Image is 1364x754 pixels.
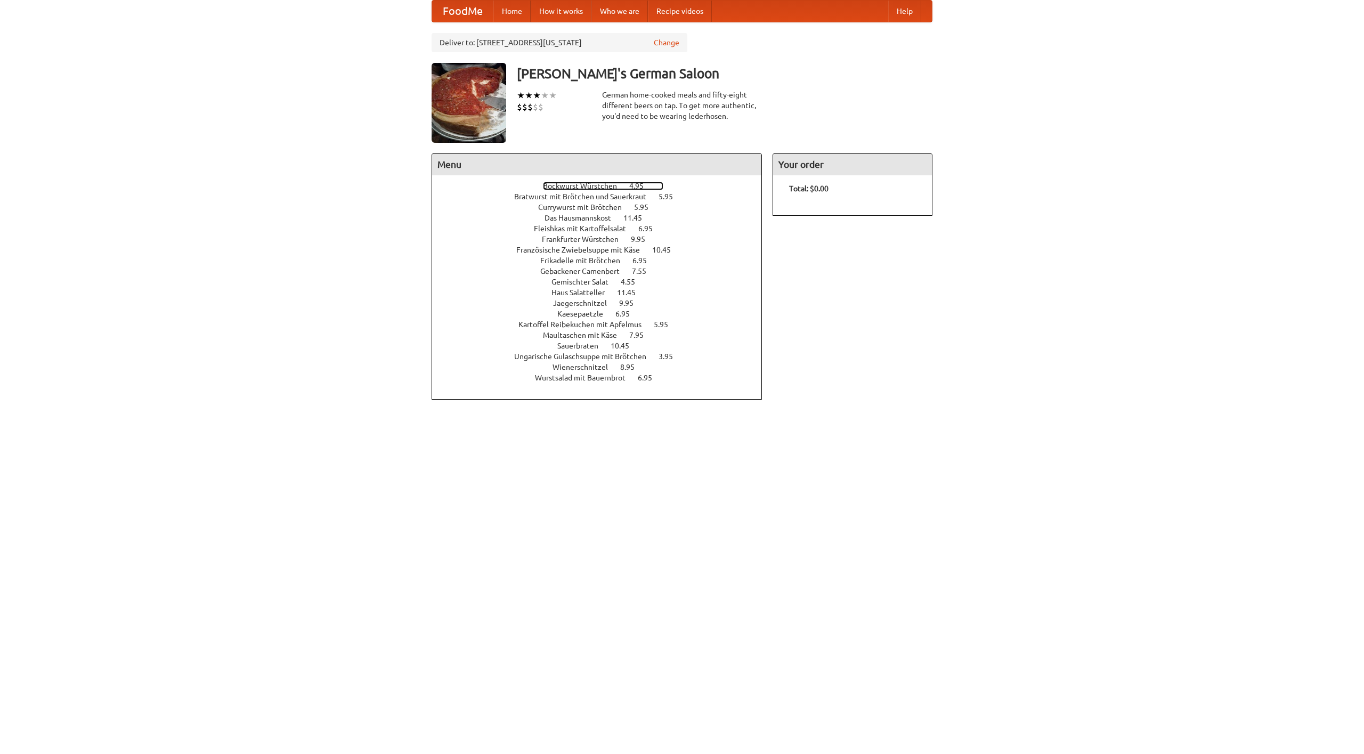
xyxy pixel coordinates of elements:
[617,288,646,297] span: 11.45
[638,224,663,233] span: 6.95
[632,256,657,265] span: 6.95
[602,90,762,121] div: German home-cooked meals and fifty-eight different beers on tap. To get more authentic, you'd nee...
[514,192,657,201] span: Bratwurst mit Brötchen und Sauerkraut
[432,33,687,52] div: Deliver to: [STREET_ADDRESS][US_STATE]
[542,235,665,244] a: Frankfurter Würstchen 9.95
[557,342,609,350] span: Sauerbraten
[432,63,506,143] img: angular.jpg
[517,90,525,101] li: ★
[518,320,688,329] a: Kartoffel Reibekuchen mit Apfelmus 5.95
[522,101,527,113] li: $
[652,246,681,254] span: 10.45
[514,352,693,361] a: Ungarische Gulaschsuppe mit Brötchen 3.95
[551,278,619,286] span: Gemischter Salat
[545,214,622,222] span: Das Hausmannskost
[619,299,644,307] span: 9.95
[518,320,652,329] span: Kartoffel Reibekuchen mit Apfelmus
[540,267,666,275] a: Gebackener Camenbert 7.55
[551,278,655,286] a: Gemischter Salat 4.55
[623,214,653,222] span: 11.45
[888,1,921,22] a: Help
[789,184,829,193] b: Total: $0.00
[553,363,654,371] a: Wienerschnitzel 8.95
[611,342,640,350] span: 10.45
[541,90,549,101] li: ★
[591,1,648,22] a: Who we are
[615,310,640,318] span: 6.95
[538,203,668,212] a: Currywurst mit Brötchen 5.95
[432,154,761,175] h4: Menu
[551,288,615,297] span: Haus Salatteller
[533,90,541,101] li: ★
[629,182,654,190] span: 4.95
[553,299,618,307] span: Jaegerschnitzel
[533,101,538,113] li: $
[538,203,632,212] span: Currywurst mit Brötchen
[534,224,637,233] span: Fleishkas mit Kartoffelsalat
[543,182,663,190] a: Bockwurst Würstchen 4.95
[432,1,493,22] a: FoodMe
[557,342,649,350] a: Sauerbraten 10.45
[534,224,672,233] a: Fleishkas mit Kartoffelsalat 6.95
[514,352,657,361] span: Ungarische Gulaschsuppe mit Brötchen
[517,63,932,84] h3: [PERSON_NAME]'s German Saloon
[632,267,657,275] span: 7.55
[531,1,591,22] a: How it works
[516,246,691,254] a: Französische Zwiebelsuppe mit Käse 10.45
[527,101,533,113] li: $
[553,299,653,307] a: Jaegerschnitzel 9.95
[514,192,693,201] a: Bratwurst mit Brötchen und Sauerkraut 5.95
[557,310,614,318] span: Kaesepaetzle
[659,352,684,361] span: 3.95
[631,235,656,244] span: 9.95
[621,278,646,286] span: 4.55
[493,1,531,22] a: Home
[654,37,679,48] a: Change
[659,192,684,201] span: 5.95
[535,374,672,382] a: Wurstsalad mit Bauernbrot 6.95
[540,267,630,275] span: Gebackener Camenbert
[535,374,636,382] span: Wurstsalad mit Bauernbrot
[543,331,628,339] span: Maultaschen mit Käse
[517,101,522,113] li: $
[543,182,628,190] span: Bockwurst Würstchen
[545,214,662,222] a: Das Hausmannskost 11.45
[773,154,932,175] h4: Your order
[634,203,659,212] span: 5.95
[553,363,619,371] span: Wienerschnitzel
[542,235,629,244] span: Frankfurter Würstchen
[620,363,645,371] span: 8.95
[525,90,533,101] li: ★
[540,256,667,265] a: Frikadelle mit Brötchen 6.95
[551,288,655,297] a: Haus Salatteller 11.45
[516,246,651,254] span: Französische Zwiebelsuppe mit Käse
[540,256,631,265] span: Frikadelle mit Brötchen
[557,310,649,318] a: Kaesepaetzle 6.95
[538,101,543,113] li: $
[549,90,557,101] li: ★
[654,320,679,329] span: 5.95
[543,331,663,339] a: Maultaschen mit Käse 7.95
[648,1,712,22] a: Recipe videos
[629,331,654,339] span: 7.95
[638,374,663,382] span: 6.95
